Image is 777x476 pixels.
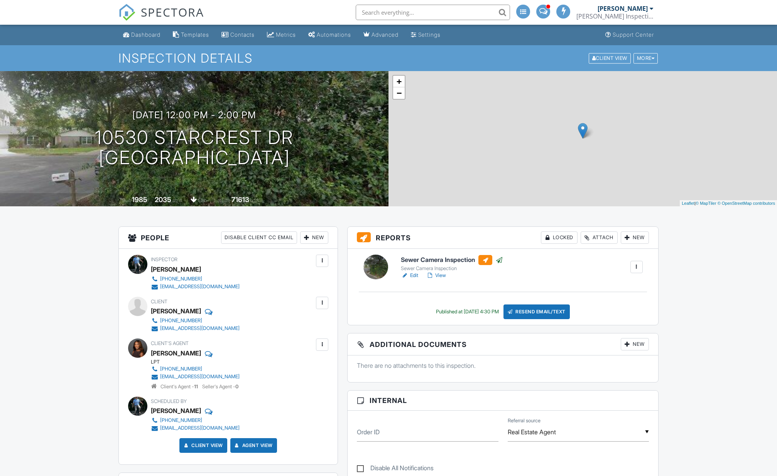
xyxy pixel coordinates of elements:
[151,424,240,432] a: [EMAIL_ADDRESS][DOMAIN_NAME]
[194,384,198,389] strong: 11
[151,263,201,275] div: [PERSON_NAME]
[264,28,299,42] a: Metrics
[621,231,649,244] div: New
[95,127,294,168] h1: 10530 Starcrest Dr [GEOGRAPHIC_DATA]
[401,272,418,279] a: Edit
[160,425,240,431] div: [EMAIL_ADDRESS][DOMAIN_NAME]
[250,197,260,203] span: sq.ft.
[357,464,434,474] label: Disable All Notifications
[401,265,503,272] div: Sewer Camera Inspection
[300,231,328,244] div: New
[151,340,189,346] span: Client's Agent
[588,55,633,61] a: Client View
[541,231,578,244] div: Locked
[372,31,399,38] div: Advanced
[131,31,160,38] div: Dashboard
[151,359,246,365] div: LPT
[348,227,658,249] h3: Reports
[357,428,380,436] label: Order ID
[198,197,207,203] span: slab
[160,284,240,290] div: [EMAIL_ADDRESS][DOMAIN_NAME]
[122,197,131,203] span: Built
[621,338,649,350] div: New
[151,257,177,262] span: Inspector
[230,31,255,38] div: Contacts
[231,195,249,204] div: 71613
[141,4,204,20] span: SPECTORA
[696,201,716,206] a: © MapTiler
[182,442,223,449] a: Client View
[160,374,240,380] div: [EMAIL_ADDRESS][DOMAIN_NAME]
[119,227,338,249] h3: People
[151,305,201,317] div: [PERSON_NAME]
[151,398,187,404] span: Scheduled By
[170,28,212,42] a: Templates
[181,31,209,38] div: Templates
[348,333,658,355] h3: Additional Documents
[151,317,240,325] a: [PHONE_NUMBER]
[357,361,649,370] p: There are no attachments to this inspection.
[214,197,230,203] span: Lot Size
[436,309,499,315] div: Published at [DATE] 4:30 PM
[160,417,202,423] div: [PHONE_NUMBER]
[598,5,648,12] div: [PERSON_NAME]
[151,365,240,373] a: [PHONE_NUMBER]
[151,325,240,332] a: [EMAIL_ADDRESS][DOMAIN_NAME]
[401,255,503,265] h6: Sewer Camera Inspection
[393,76,405,87] a: Zoom in
[602,28,657,42] a: Support Center
[160,325,240,331] div: [EMAIL_ADDRESS][DOMAIN_NAME]
[118,10,204,27] a: SPECTORA
[360,28,402,42] a: Advanced
[401,255,503,272] a: Sewer Camera Inspection Sewer Camera Inspection
[305,28,354,42] a: Automations (Advanced)
[151,373,240,381] a: [EMAIL_ADDRESS][DOMAIN_NAME]
[613,31,654,38] div: Support Center
[508,417,541,424] label: Referral source
[576,12,654,20] div: Bain Inspection Service LLC
[118,51,659,65] h1: Inspection Details
[356,5,510,20] input: Search everything...
[151,275,240,283] a: [PHONE_NUMBER]
[151,299,167,304] span: Client
[120,28,164,42] a: Dashboard
[202,384,238,389] span: Seller's Agent -
[418,31,441,38] div: Settings
[218,28,258,42] a: Contacts
[160,366,202,372] div: [PHONE_NUMBER]
[503,304,570,319] div: Resend Email/Text
[151,416,240,424] a: [PHONE_NUMBER]
[317,31,351,38] div: Automations
[348,391,658,411] h3: Internal
[160,276,202,282] div: [PHONE_NUMBER]
[151,347,201,359] a: [PERSON_NAME]
[581,231,618,244] div: Attach
[633,53,658,63] div: More
[132,195,147,204] div: 1985
[155,195,171,204] div: 2035
[151,405,201,416] div: [PERSON_NAME]
[132,110,256,120] h3: [DATE] 12:00 pm - 2:00 pm
[172,197,183,203] span: sq. ft.
[718,201,775,206] a: © OpenStreetMap contributors
[233,442,273,449] a: Agent View
[680,200,777,207] div: |
[160,384,199,389] span: Client's Agent -
[682,201,694,206] a: Leaflet
[221,231,297,244] div: Disable Client CC Email
[276,31,296,38] div: Metrics
[235,384,238,389] strong: 0
[393,87,405,99] a: Zoom out
[160,318,202,324] div: [PHONE_NUMBER]
[151,283,240,291] a: [EMAIL_ADDRESS][DOMAIN_NAME]
[118,4,135,21] img: The Best Home Inspection Software - Spectora
[426,272,446,279] a: View
[589,53,631,63] div: Client View
[408,28,444,42] a: Settings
